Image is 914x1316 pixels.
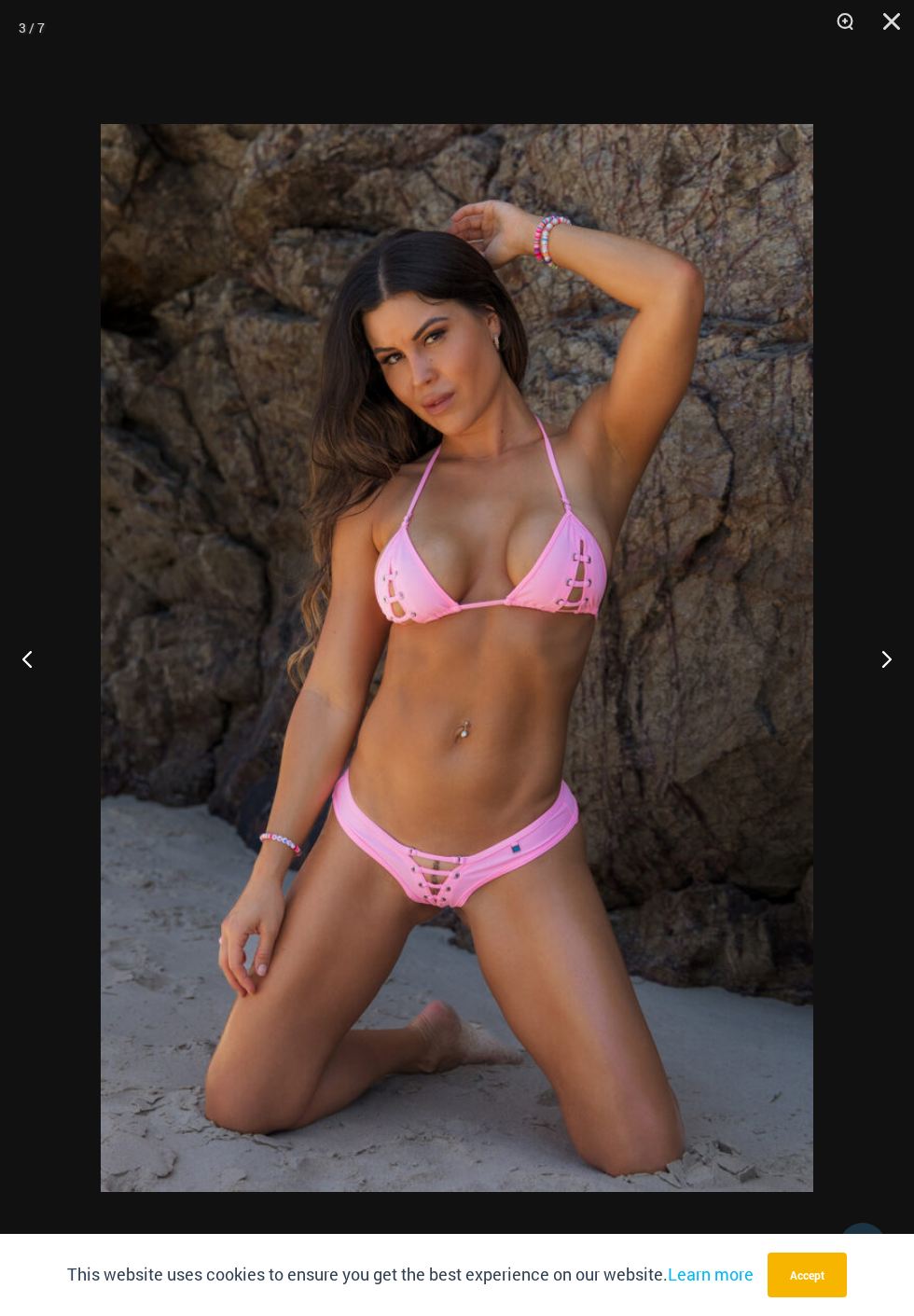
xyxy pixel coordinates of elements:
[101,124,813,1192] img: Link Pop Pink 3070 Top 4955 Bottom 03
[768,1253,847,1297] button: Accept
[67,1261,754,1289] p: This website uses cookies to ensure you get the best experience on our website.
[844,612,914,705] button: Next
[668,1263,754,1285] a: Learn more
[19,14,45,42] div: 3 / 7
